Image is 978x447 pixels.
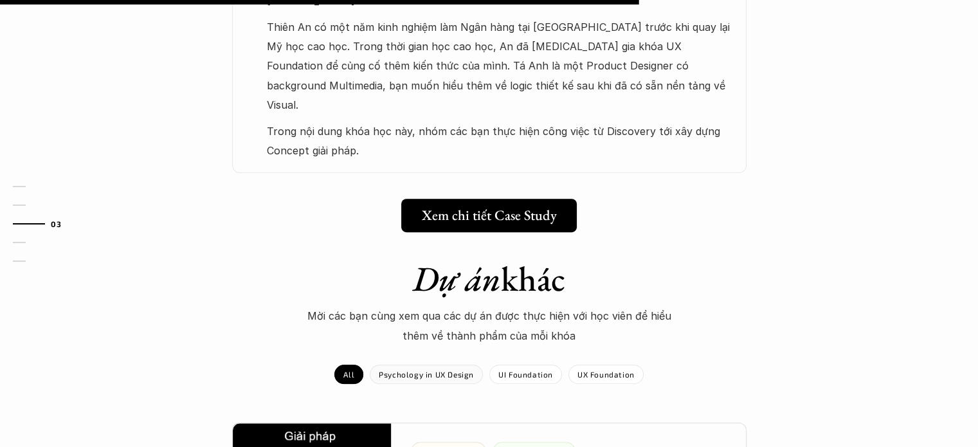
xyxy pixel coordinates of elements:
p: UX Foundation [577,370,635,379]
em: Dự án [413,256,501,301]
strong: 03 [51,219,61,228]
a: 03 [13,216,74,232]
p: UI Foundation [498,370,553,379]
p: All [343,370,354,379]
a: Xem chi tiết Case Study [401,199,577,232]
p: Trong nội dung khóa học này, nhóm các bạn thực hiện công việc từ Discovery tới xây dựng Concept g... [267,122,734,161]
h1: khác [264,258,714,300]
p: Mời các bạn cùng xem qua các dự án được thực hiện với học viên để hiểu thêm về thành phẩm của mỗi... [296,306,682,345]
p: Thiên An có một năm kinh nghiệm làm Ngân hàng tại [GEOGRAPHIC_DATA] trước khi quay lại Mỹ học cao... [267,17,734,115]
p: Psychology in UX Design [379,370,474,379]
h5: Xem chi tiết Case Study [422,207,557,224]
